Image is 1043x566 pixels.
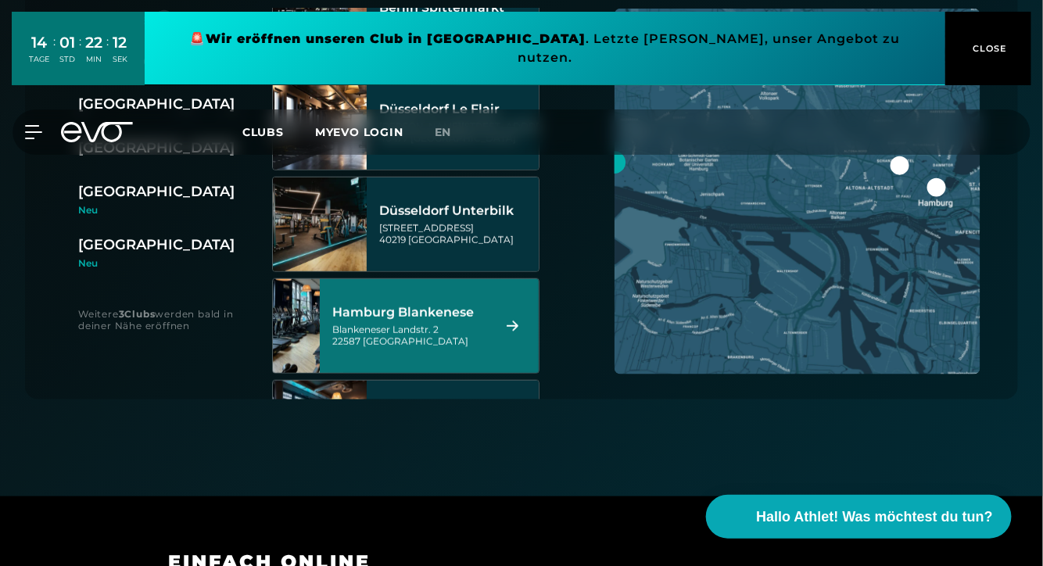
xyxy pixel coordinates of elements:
a: MYEVO LOGIN [315,125,403,139]
div: 12 [113,31,127,54]
div: : [53,33,56,74]
div: Weitere werden bald in deiner Nähe eröffnen [78,308,241,331]
button: CLOSE [945,12,1031,85]
div: [STREET_ADDRESS] 40219 [GEOGRAPHIC_DATA] [379,222,536,245]
span: Clubs [242,125,284,139]
div: Hamburg Blankenese [332,305,489,321]
img: map [615,9,980,374]
button: Hallo Athlet! Was möchtest du tun? [706,495,1012,539]
a: en [435,124,471,141]
div: Neu [78,259,260,268]
div: : [79,33,81,74]
div: 22 [85,31,102,54]
span: Hallo Athlet! Was möchtest du tun? [756,507,993,528]
div: : [106,33,109,74]
div: [GEOGRAPHIC_DATA] [78,181,235,202]
a: Clubs [242,124,315,139]
img: Düsseldorf Unterbilk [273,177,367,271]
span: CLOSE [970,41,1008,56]
div: MIN [85,54,102,65]
div: Blankeneser Landstr. 2 22587 [GEOGRAPHIC_DATA] [332,324,489,347]
div: Düsseldorf Unterbilk [379,203,536,219]
div: Neu [78,206,272,215]
img: Hamburg Blankenese [249,279,343,373]
strong: Clubs [124,308,155,320]
div: TAGE [29,54,49,65]
strong: 3 [119,308,125,320]
div: 01 [59,31,75,54]
span: en [435,125,452,139]
div: STD [59,54,75,65]
img: Hamburg Stadthausbrücke [273,381,367,475]
div: [GEOGRAPHIC_DATA] [78,234,235,256]
div: 14 [29,31,49,54]
div: SEK [113,54,127,65]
